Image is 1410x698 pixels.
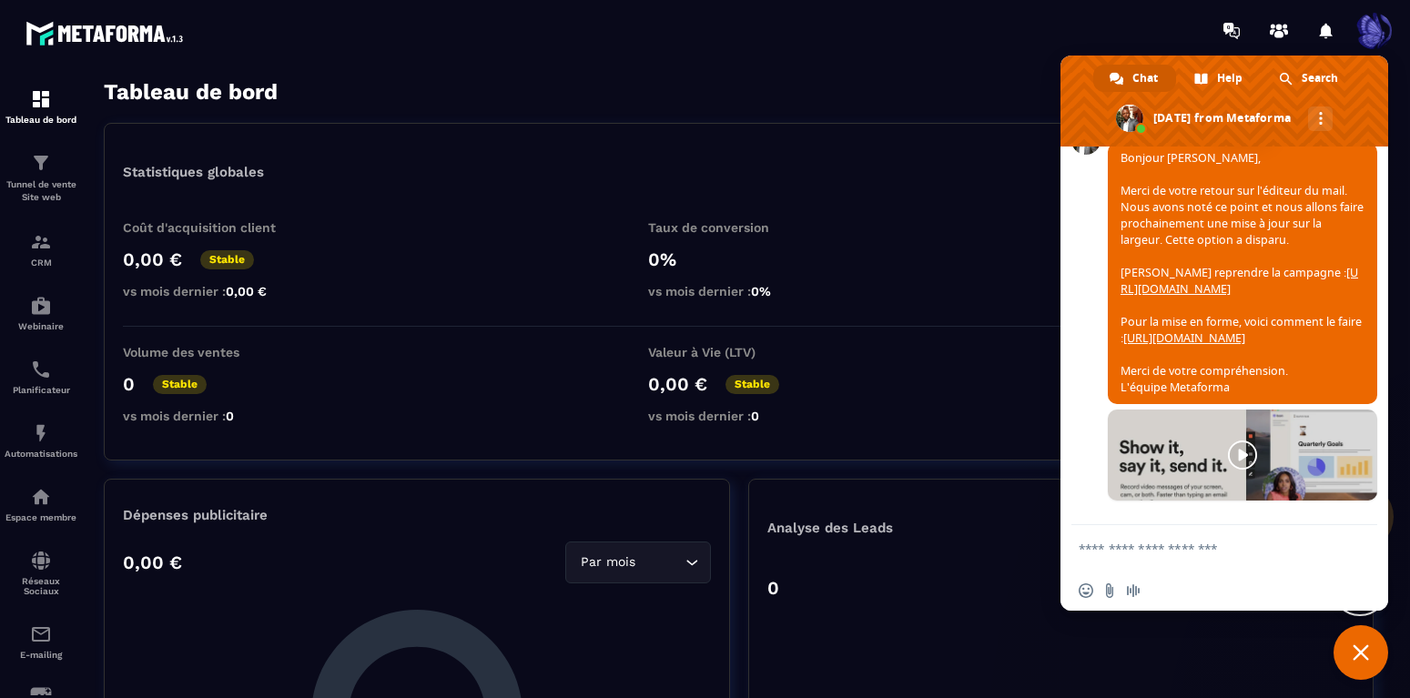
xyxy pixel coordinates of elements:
[751,409,759,423] span: 0
[5,576,77,596] p: Réseaux Sociaux
[25,16,189,50] img: logo
[1178,65,1261,92] div: Help
[5,281,77,345] a: automationsautomationsWebinaire
[1217,65,1243,92] span: Help
[104,79,278,105] h3: Tableau de bord
[5,75,77,138] a: formationformationTableau de bord
[565,541,711,583] div: Search for option
[577,552,640,572] span: Par mois
[1334,625,1388,680] div: Close chat
[30,422,52,444] img: automations
[153,375,207,394] p: Stable
[648,220,830,235] p: Taux de conversion
[123,220,305,235] p: Coût d'acquisition client
[5,449,77,459] p: Automatisations
[30,152,52,174] img: formation
[123,507,711,523] p: Dépenses publicitaire
[648,373,707,395] p: 0,00 €
[1079,583,1093,598] span: Insert an emoji
[1121,265,1358,297] a: [URL][DOMAIN_NAME]
[123,409,305,423] p: vs mois dernier :
[5,610,77,673] a: emailemailE-mailing
[1308,106,1333,131] div: More channels
[30,231,52,253] img: formation
[5,115,77,125] p: Tableau de bord
[1126,583,1141,598] span: Audio message
[648,345,830,359] p: Valeur à Vie (LTV)
[5,409,77,472] a: automationsautomationsAutomatisations
[767,577,779,599] p: 0
[123,551,182,573] p: 0,00 €
[5,258,77,268] p: CRM
[30,623,52,645] img: email
[5,472,77,536] a: automationsautomationsEspace membre
[123,345,305,359] p: Volume des ventes
[648,248,830,270] p: 0%
[5,138,77,217] a: formationformationTunnel de vente Site web
[1102,583,1117,598] span: Send a file
[5,178,77,204] p: Tunnel de vente Site web
[1263,65,1356,92] div: Search
[5,536,77,610] a: social-networksocial-networkRéseaux Sociaux
[725,375,779,394] p: Stable
[123,164,264,180] p: Statistiques globales
[30,359,52,380] img: scheduler
[30,295,52,317] img: automations
[123,373,135,395] p: 0
[200,250,254,269] p: Stable
[1121,150,1364,395] span: Bonjour [PERSON_NAME], Merci de votre retour sur l'éditeur du mail. Nous avons noté ce point et n...
[30,88,52,110] img: formation
[226,284,267,298] span: 0,00 €
[640,552,681,572] input: Search for option
[767,520,1061,536] p: Analyse des Leads
[226,409,234,423] span: 0
[1093,65,1176,92] div: Chat
[123,284,305,298] p: vs mois dernier :
[5,385,77,395] p: Planificateur
[648,284,830,298] p: vs mois dernier :
[30,550,52,572] img: social-network
[123,248,182,270] p: 0,00 €
[1302,65,1338,92] span: Search
[648,409,830,423] p: vs mois dernier :
[1132,65,1158,92] span: Chat
[5,512,77,522] p: Espace membre
[1079,541,1330,557] textarea: Compose your message...
[1123,330,1245,346] a: [URL][DOMAIN_NAME]
[751,284,771,298] span: 0%
[5,345,77,409] a: schedulerschedulerPlanificateur
[5,321,77,331] p: Webinaire
[5,650,77,660] p: E-mailing
[5,217,77,281] a: formationformationCRM
[30,486,52,508] img: automations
